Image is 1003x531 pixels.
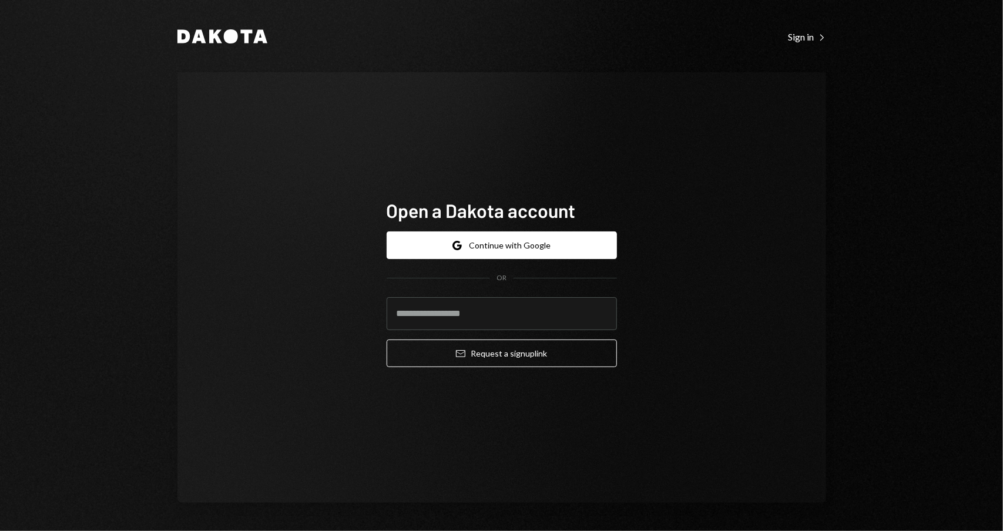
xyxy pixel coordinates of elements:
[497,273,506,283] div: OR
[387,340,617,367] button: Request a signuplink
[387,199,617,222] h1: Open a Dakota account
[387,231,617,259] button: Continue with Google
[789,30,826,43] a: Sign in
[789,31,826,43] div: Sign in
